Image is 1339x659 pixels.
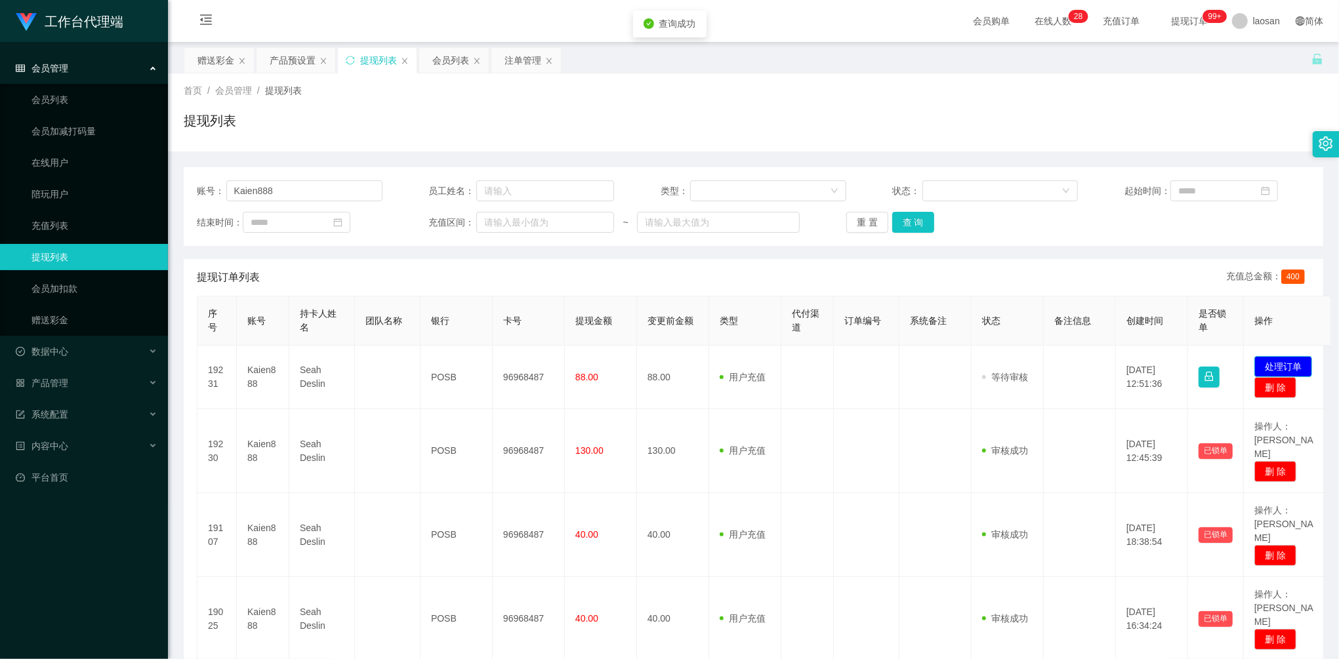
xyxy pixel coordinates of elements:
td: 88.00 [637,346,709,409]
a: 陪玩用户 [31,181,157,207]
button: 图标: lock [1199,367,1220,388]
td: Seah Deslin [289,346,355,409]
td: [DATE] 12:51:36 [1116,346,1188,409]
span: 创建时间 [1126,315,1163,326]
button: 删 除 [1254,377,1296,398]
td: 19230 [197,409,237,493]
span: 审核成功 [982,529,1028,540]
span: 结束时间： [197,216,243,230]
td: 96968487 [493,346,565,409]
span: 状态 [982,315,1000,326]
td: POSB [421,346,493,409]
td: 19231 [197,346,237,409]
span: 会员管理 [16,63,68,73]
button: 已锁单 [1199,527,1233,543]
td: [DATE] 18:38:54 [1116,493,1188,577]
span: 用户充值 [720,372,766,382]
a: 在线用户 [31,150,157,176]
div: 会员列表 [432,48,469,73]
span: 团队名称 [365,315,402,326]
span: 系统配置 [16,409,68,420]
i: 图标: close [545,57,553,65]
a: 充值列表 [31,212,157,239]
span: 操作 [1254,315,1273,326]
span: / [207,85,210,96]
span: 提现金额 [575,315,612,326]
a: 会员加减打码量 [31,118,157,144]
div: 提现列表 [360,48,397,73]
span: 用户充值 [720,529,766,540]
span: 账号： [197,184,226,198]
span: 是否锁单 [1199,308,1226,332]
i: 图标: down [1062,187,1070,196]
span: 持卡人姓名 [300,308,337,332]
a: 提现列表 [31,244,157,270]
a: 会员列表 [31,87,157,113]
td: 96968487 [493,409,565,493]
span: 40.00 [575,529,598,540]
i: 图标: down [831,187,838,196]
i: 图标: close [401,57,409,65]
span: 员工姓名： [429,184,476,198]
button: 查 询 [892,212,934,233]
h1: 提现列表 [184,111,236,130]
button: 删 除 [1254,545,1296,566]
i: 图标: form [16,410,25,419]
a: 图标: dashboard平台首页 [16,464,157,490]
sup: 1024 [1203,10,1227,23]
i: 图标: table [16,64,25,73]
a: 赠送彩金 [31,307,157,333]
i: 图标: appstore-o [16,378,25,388]
td: 40.00 [637,493,709,577]
button: 已锁单 [1199,443,1233,459]
i: 图标: close [238,57,246,65]
div: 注单管理 [505,48,541,73]
span: 账号 [247,315,266,326]
button: 删 除 [1254,461,1296,482]
a: 会员加扣款 [31,275,157,302]
i: 图标: check-circle-o [16,347,25,356]
span: ~ [614,216,637,230]
span: 序号 [208,308,217,332]
span: 银行 [431,315,449,326]
span: 在线人数 [1029,16,1079,26]
sup: 28 [1069,10,1088,23]
span: 状态： [893,184,922,198]
span: 提现订单 [1165,16,1215,26]
span: 充值区间： [429,216,476,230]
input: 请输入 [476,180,615,201]
span: 130.00 [575,445,604,456]
span: 查询成功 [659,18,696,29]
button: 删 除 [1254,629,1296,650]
span: 40.00 [575,613,598,624]
span: 提现列表 [265,85,302,96]
div: 赠送彩金 [197,48,234,73]
span: 用户充值 [720,445,766,456]
i: 图标: setting [1319,136,1333,151]
i: 图标: sync [346,56,355,65]
input: 请输入 [226,180,382,201]
td: POSB [421,493,493,577]
span: 审核成功 [982,445,1028,456]
button: 已锁单 [1199,611,1233,627]
div: 充值总金额： [1226,270,1310,285]
td: [DATE] 12:45:39 [1116,409,1188,493]
span: 操作人：[PERSON_NAME] [1254,421,1313,459]
i: 图标: menu-fold [184,1,228,43]
span: 备注信息 [1054,315,1091,326]
span: 用户充值 [720,613,766,624]
span: 操作人：[PERSON_NAME] [1254,589,1313,627]
span: 变更前金额 [648,315,693,326]
i: 图标: close [473,57,481,65]
td: 96968487 [493,493,565,577]
span: 系统备注 [910,315,947,326]
span: 卡号 [503,315,522,326]
span: 提现订单列表 [197,270,260,285]
td: Kaien888 [237,346,289,409]
h1: 工作台代理端 [45,1,123,43]
td: 130.00 [637,409,709,493]
span: 数据中心 [16,346,68,357]
button: 重 置 [846,212,888,233]
a: 工作台代理端 [16,16,123,26]
i: 图标: calendar [1261,186,1270,195]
